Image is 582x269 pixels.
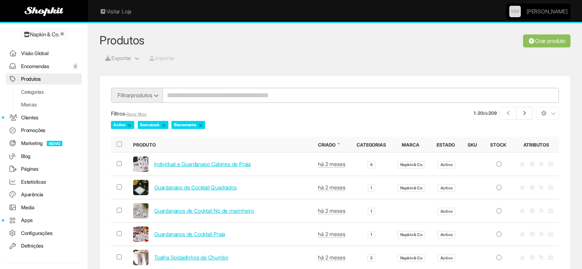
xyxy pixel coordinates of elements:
[530,255,535,260] i: Novidade
[6,240,82,251] a: Definições
[154,161,251,167] a: Individual e Guardanapo Cabines de Praia
[397,184,425,192] span: Napkin & Co
[367,161,375,168] span: 4
[133,250,148,265] img: dc842f4-155757-img_9288-002.JPG
[496,208,502,214] i: Stock inactivo
[6,151,82,162] a: Blog
[397,231,425,238] span: Napkin & Co
[99,8,131,15] a: Visitar Loja
[478,110,483,116] strong: 20
[6,215,82,226] a: Apps
[548,232,553,237] i: Revenda / B2B
[539,232,544,237] i: Promoção
[6,73,82,85] a: Produtos
[530,208,535,214] i: Novidade
[133,180,148,195] img: d81ae73-154150-img_4534-002.JPG
[539,185,544,190] i: Promoção
[368,208,375,215] span: 1
[318,231,345,238] abbr: 14 jul 2025 às 15:35
[318,142,337,148] button: Criado
[154,184,237,191] a: Guardanapo de Cocktail Quadrados
[496,185,502,190] i: Stock inactivo
[24,7,64,16] img: Shopkit
[111,111,368,117] h5: Filtros
[368,231,375,238] span: 1
[154,254,228,261] a: Toalha Soldadinhos de Chumbo
[367,254,375,262] span: 3
[496,255,502,260] i: Stock inactivo
[519,255,525,260] i: Destaque
[6,189,82,200] a: Aparência
[548,161,553,167] i: Revenda / B2B
[539,255,544,260] i: Promoção
[125,112,146,117] small: •
[519,161,525,167] i: Destaque
[47,141,62,146] span: NOVO
[6,99,82,110] a: Marcas
[99,33,145,47] a: Produtos
[437,184,455,192] span: Activo
[318,161,345,168] abbr: 14 jul 2025 às 15:49
[133,142,157,148] button: Produto
[318,207,345,214] abbr: 14 jul 2025 às 15:40
[6,228,82,239] a: Configurações
[548,208,553,214] i: Revenda / B2B
[519,232,525,237] i: Destaque
[530,232,535,237] i: Novidade
[517,107,533,120] a: Próximo
[496,232,502,237] i: Stock inactivo
[437,231,455,238] span: Activo
[519,185,525,190] i: Destaque
[397,254,425,262] span: Napkin & Co
[468,142,479,148] button: SKU
[6,138,82,149] a: MarketingNOVO
[6,48,82,59] a: Visão Global
[530,161,535,167] i: Novidade
[111,121,134,129] span: Activo
[397,161,425,168] span: Napkin & Co
[539,208,544,214] i: Promoção
[318,254,345,261] abbr: 22 jun 2025 às 16:00
[133,157,148,172] img: 5cacb47-154934-img_4379-001.JPG
[539,161,544,167] i: Promoção
[527,4,567,19] a: [PERSON_NAME]
[138,121,168,129] span: Sem stock
[496,161,502,167] i: Stock inactivo
[530,185,535,190] i: Novidade
[127,122,132,129] a: ×
[488,110,496,116] strong: 209
[131,92,152,98] span: produtos
[111,88,163,103] button: Filtrarprodutos
[519,208,525,214] i: Destaque
[6,202,82,213] a: Media
[148,54,175,62] a: Importar
[99,52,132,65] button: Exportar
[133,227,148,242] img: 5ba817a-153449-img_4124-002.JPG
[437,142,456,148] button: Estado
[474,110,496,116] small: - de
[73,63,78,70] span: 0
[133,203,148,218] img: aa5d762-154018-img_4494-002.JPG
[318,184,345,191] abbr: 14 jul 2025 às 15:42
[171,121,205,129] span: Brevemente
[20,29,68,40] a: Napkin & Co. ®
[402,142,421,148] button: Marca
[161,122,166,129] a: ×
[6,112,82,123] a: Clientes
[548,185,553,190] i: Revenda / B2B
[154,207,254,214] a: Guardanapos de Cocktail Nó de marinheiro
[154,231,225,237] a: Guardanapos de Cocktail Praia
[509,6,521,17] a: MW
[198,122,203,129] a: ×
[548,255,553,260] i: Revenda / B2B
[368,184,375,192] span: 1
[6,176,82,187] a: Estatísticas
[523,34,571,47] a: Criar produto
[514,137,559,152] th: Atributos
[6,125,82,136] a: Promoções
[437,161,455,168] span: Activo
[474,110,476,116] strong: 1
[437,208,455,215] span: Activo
[437,254,455,262] span: Activo
[127,112,147,117] a: Repor filtros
